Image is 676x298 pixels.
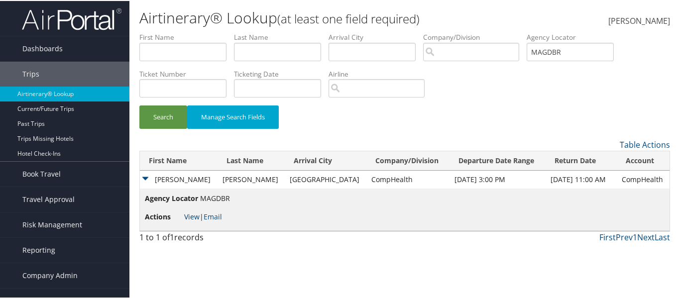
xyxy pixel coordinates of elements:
[22,237,55,262] span: Reporting
[218,150,285,170] th: Last Name: activate to sort column ascending
[139,31,234,41] label: First Name
[599,231,616,242] a: First
[617,170,670,188] td: CompHealth
[140,170,218,188] td: [PERSON_NAME]
[234,31,329,41] label: Last Name
[546,150,617,170] th: Return Date: activate to sort column ascending
[139,68,234,78] label: Ticket Number
[637,231,655,242] a: Next
[22,186,75,211] span: Travel Approval
[145,210,182,221] span: Actions
[140,150,218,170] th: First Name: activate to sort column ascending
[285,150,366,170] th: Arrival City: activate to sort column ascending
[184,211,222,220] span: |
[184,211,200,220] a: View
[366,150,450,170] th: Company/Division
[608,5,670,36] a: [PERSON_NAME]
[633,231,637,242] a: 1
[22,6,121,30] img: airportal-logo.png
[200,193,230,202] span: MAGDBR
[139,6,493,27] h1: Airtinerary® Lookup
[22,211,82,236] span: Risk Management
[22,262,78,287] span: Company Admin
[608,14,670,25] span: [PERSON_NAME]
[450,170,546,188] td: [DATE] 3:00 PM
[329,31,423,41] label: Arrival City
[277,9,420,26] small: (at least one field required)
[655,231,670,242] a: Last
[139,104,187,128] button: Search
[204,211,222,220] a: Email
[218,170,285,188] td: [PERSON_NAME]
[187,104,279,128] button: Manage Search Fields
[620,138,670,149] a: Table Actions
[450,150,546,170] th: Departure Date Range: activate to sort column ascending
[234,68,329,78] label: Ticketing Date
[170,231,174,242] span: 1
[366,170,450,188] td: CompHealth
[329,68,432,78] label: Airline
[145,192,198,203] span: Agency Locator
[22,35,63,60] span: Dashboards
[22,161,61,186] span: Book Travel
[22,61,39,86] span: Trips
[617,150,670,170] th: Account: activate to sort column ascending
[285,170,366,188] td: [GEOGRAPHIC_DATA]
[616,231,633,242] a: Prev
[527,31,621,41] label: Agency Locator
[423,31,527,41] label: Company/Division
[139,230,261,247] div: 1 to 1 of records
[546,170,617,188] td: [DATE] 11:00 AM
